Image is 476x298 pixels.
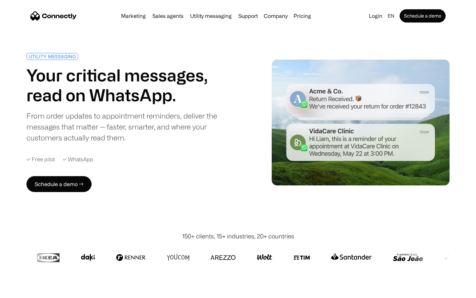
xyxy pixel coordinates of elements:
a: Schedule a demo → [26,176,92,192]
h1: Your critical messages, read on WhatsApp. [26,65,235,105]
div: From order updates to appointment reminders, deliver the messages that matter — faster, smarter, ... [26,110,235,143]
div: ✓ Free pilot [26,156,55,163]
a: Utility messaging [187,13,234,19]
a: Pricing [291,13,314,19]
div: 150+ clients, 15+ industries, 20+ countries [182,232,294,241]
aside: Language selected: English [7,286,40,296]
a: Schedule a demo [400,9,446,23]
div: ✓ WhatsApp [63,156,93,163]
div: en [388,11,394,21]
a: Marketing [118,13,148,19]
a: Login [366,11,385,21]
div: Company [264,11,288,21]
ul: Language list [13,286,40,296]
a: Support [236,13,260,19]
div: UTILITY MESSAGING [29,54,76,59]
a: Sales agents [150,13,186,19]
